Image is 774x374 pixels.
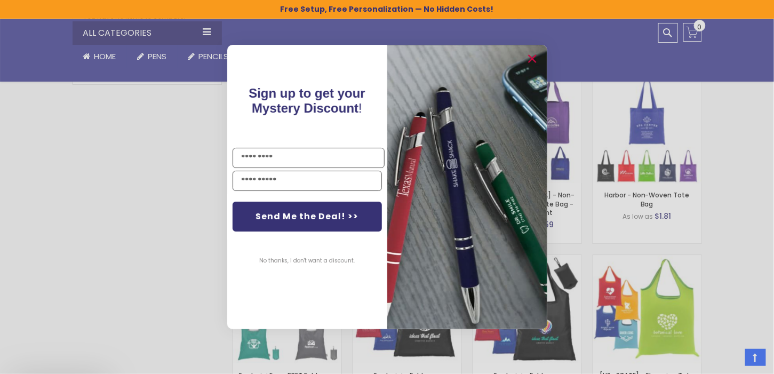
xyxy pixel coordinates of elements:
[233,202,382,232] button: Send Me the Deal! >>
[249,86,365,115] span: !
[524,50,541,67] button: Close dialog
[249,86,365,115] span: Sign up to get your Mystery Discount
[254,248,360,274] button: No thanks, I don't want a discount.
[387,45,547,329] img: pop-up-image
